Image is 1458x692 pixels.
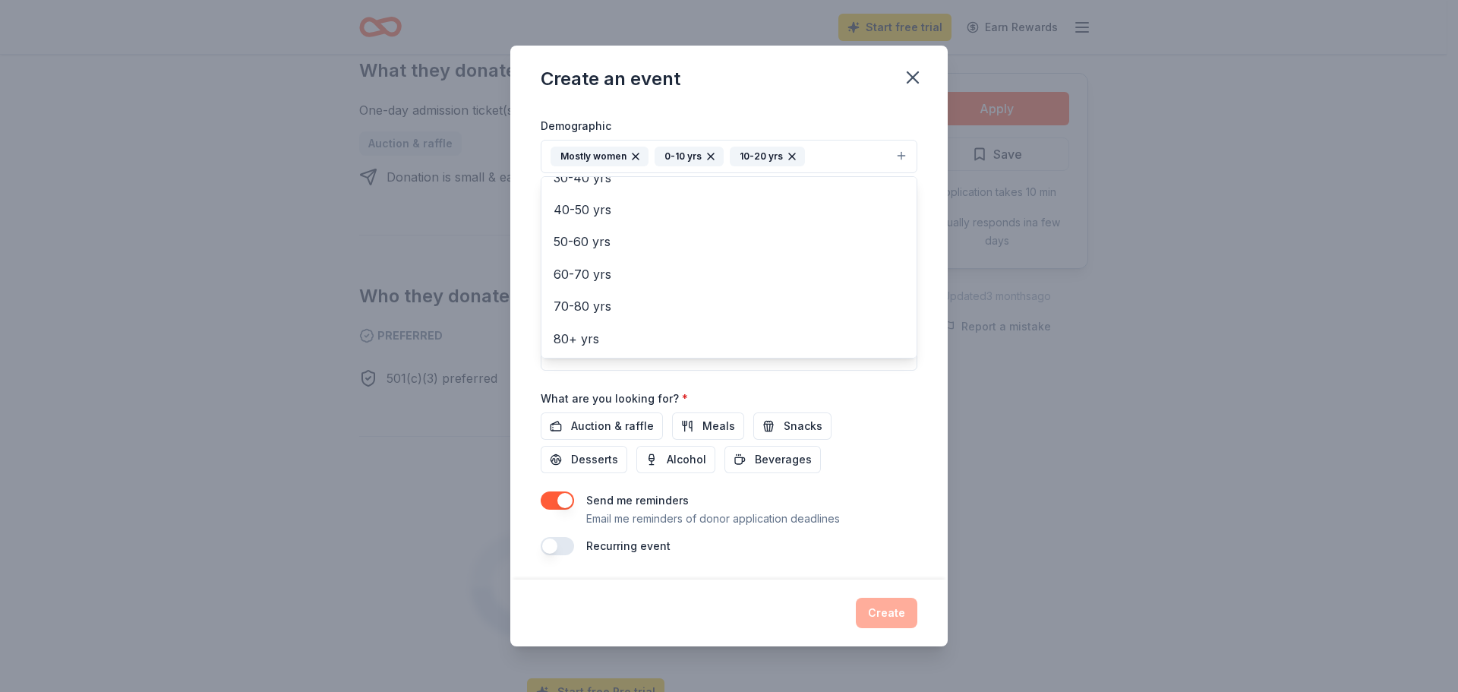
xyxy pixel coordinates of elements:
div: 0-10 yrs [655,147,724,166]
div: 10-20 yrs [730,147,805,166]
div: Mostly women [551,147,649,166]
span: 40-50 yrs [554,200,904,220]
div: Mostly women0-10 yrs10-20 yrs [541,176,917,359]
span: 50-60 yrs [554,232,904,251]
span: 60-70 yrs [554,264,904,284]
button: Mostly women0-10 yrs10-20 yrs [541,140,917,173]
span: 70-80 yrs [554,296,904,316]
span: 30-40 yrs [554,168,904,188]
span: 80+ yrs [554,329,904,349]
